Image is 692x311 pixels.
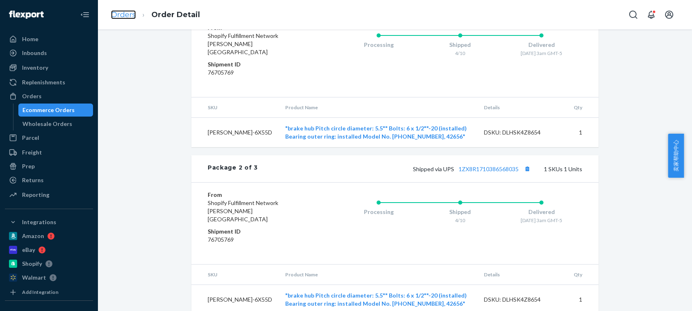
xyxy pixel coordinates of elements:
div: Inventory [22,64,48,72]
a: Replenishments [5,76,93,89]
a: Wholesale Orders [18,117,93,130]
button: Integrations [5,216,93,229]
span: Shopify Fulfillment Network [PERSON_NAME][GEOGRAPHIC_DATA] [208,32,278,55]
a: Orders [5,90,93,103]
a: Parcel [5,131,93,144]
button: Open Search Box [625,7,641,23]
button: 卖家帮助中心 [668,134,684,178]
a: "brake hub Pitch circle diameter: 5.5"" Bolts: 6 x 1/2""-20 (installed) Bearing outer ring: insta... [285,292,467,307]
div: eBay [22,246,35,254]
th: Details [477,97,567,118]
button: Copy tracking number [522,163,532,174]
td: [PERSON_NAME]-6X55D [191,118,279,148]
button: Close Navigation [77,7,93,23]
div: Amazon [22,232,44,240]
a: Walmart [5,271,93,284]
div: Returns [22,176,44,184]
button: Open account menu [661,7,677,23]
div: Ecommerce Orders [22,106,75,114]
td: 1 [567,118,599,148]
span: Shipped via UPS [413,165,532,172]
th: Product Name [279,265,477,285]
div: Shipped [419,208,501,216]
div: Processing [338,208,419,216]
div: [DATE] 3am GMT-5 [501,217,582,224]
div: Add Integration [22,289,58,296]
a: Ecommerce Orders [18,104,93,117]
a: Shopify [5,257,93,270]
a: Prep [5,160,93,173]
div: Integrations [22,218,56,226]
dt: Shipment ID [208,227,305,236]
dd: 76705769 [208,68,305,77]
th: Product Name [279,97,477,118]
div: Processing [338,41,419,49]
a: Returns [5,174,93,187]
th: Details [477,265,567,285]
a: Reporting [5,188,93,201]
div: Prep [22,162,35,170]
div: [DATE] 3am GMT-5 [501,50,582,57]
th: SKU [191,265,279,285]
div: 1 SKUs 1 Units [258,163,582,174]
div: 4/10 [419,217,501,224]
div: DSKU: DLHSK4Z8654 [484,296,561,304]
div: Package 2 of 3 [208,163,258,174]
div: Freight [22,148,42,157]
div: 4/10 [419,50,501,57]
dt: Shipment ID [208,60,305,68]
th: SKU [191,97,279,118]
div: Parcel [22,134,39,142]
div: DSKU: DLHSK4Z8654 [484,128,561,137]
div: Replenishments [22,78,65,86]
span: Shopify Fulfillment Network [PERSON_NAME][GEOGRAPHIC_DATA] [208,199,278,223]
div: Home [22,35,38,43]
div: Inbounds [22,49,47,57]
a: "brake hub Pitch circle diameter: 5.5"" Bolts: 6 x 1/2""-20 (installed) Bearing outer ring: insta... [285,125,467,140]
a: Amazon [5,229,93,243]
a: eBay [5,243,93,256]
dt: From [208,191,305,199]
div: Delivered [501,41,582,49]
div: Shopify [22,260,42,268]
div: Delivered [501,208,582,216]
dd: 76705769 [208,236,305,244]
a: Inventory [5,61,93,74]
div: Orders [22,92,42,100]
a: Freight [5,146,93,159]
div: Shipped [419,41,501,49]
a: Order Detail [151,10,200,19]
a: Home [5,33,93,46]
th: Qty [567,97,599,118]
a: Orders [111,10,136,19]
div: Walmart [22,274,46,282]
th: Qty [567,265,599,285]
ol: breadcrumbs [104,3,206,27]
button: Open notifications [643,7,659,23]
a: Inbounds [5,46,93,60]
div: Wholesale Orders [22,120,72,128]
a: Add Integration [5,287,93,297]
a: 1ZX8R1710386568035 [459,165,519,172]
img: Flexport logo [9,11,44,19]
div: Reporting [22,191,49,199]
